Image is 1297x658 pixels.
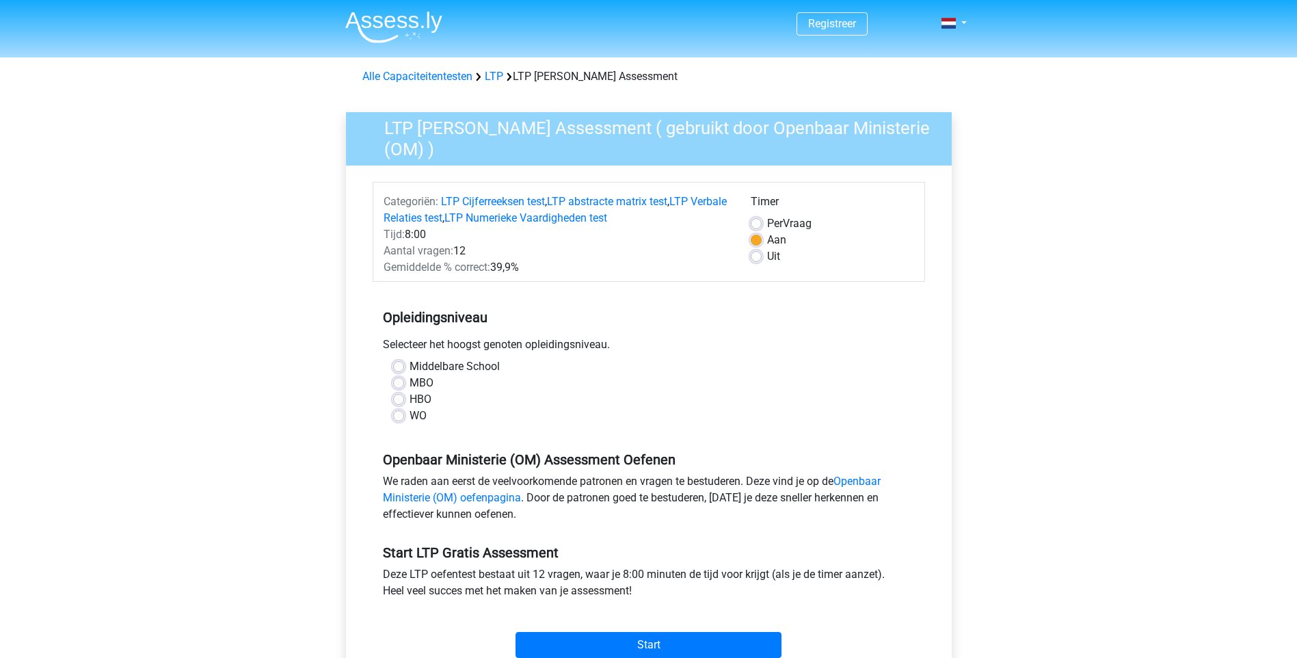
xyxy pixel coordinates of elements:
[410,408,427,424] label: WO
[410,391,431,408] label: HBO
[383,544,915,561] h5: Start LTP Gratis Assessment
[373,337,925,358] div: Selecteer het hoogst genoten opleidingsniveau.
[547,195,667,208] a: LTP abstracte matrix test
[373,243,740,259] div: 12
[362,70,472,83] a: Alle Capaciteitentesten
[384,228,405,241] span: Tijd:
[373,259,740,276] div: 39,9%
[384,244,453,257] span: Aantal vragen:
[345,11,442,43] img: Assessly
[767,215,812,232] label: Vraag
[767,217,783,230] span: Per
[384,261,490,274] span: Gemiddelde % correct:
[383,475,881,504] a: Openbaar Ministerie (OM) oefenpagina
[373,566,925,605] div: Deze LTP oefentest bestaat uit 12 vragen, waar je 8:00 minuten de tijd voor krijgt (als je de tim...
[384,195,727,224] a: LTP Verbale Relaties test
[368,112,941,159] h3: LTP [PERSON_NAME] Assessment ( gebruikt door Openbaar Ministerie (OM) )
[373,226,740,243] div: 8:00
[357,68,941,85] div: LTP [PERSON_NAME] Assessment
[751,194,914,215] div: Timer
[383,451,915,468] h5: Openbaar Ministerie (OM) Assessment Oefenen
[808,17,856,30] a: Registreer
[410,375,433,391] label: MBO
[373,194,740,226] div: , , ,
[767,232,786,248] label: Aan
[444,211,607,224] a: LTP Numerieke Vaardigheden test
[516,632,781,658] input: Start
[441,195,545,208] a: LTP Cijferreeksen test
[410,358,500,375] label: Middelbare School
[373,473,925,528] div: We raden aan eerst de veelvoorkomende patronen en vragen te bestuderen. Deze vind je op de . Door...
[384,195,438,208] span: Categoriën:
[383,304,915,331] h5: Opleidingsniveau
[485,70,503,83] a: LTP
[767,248,780,265] label: Uit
